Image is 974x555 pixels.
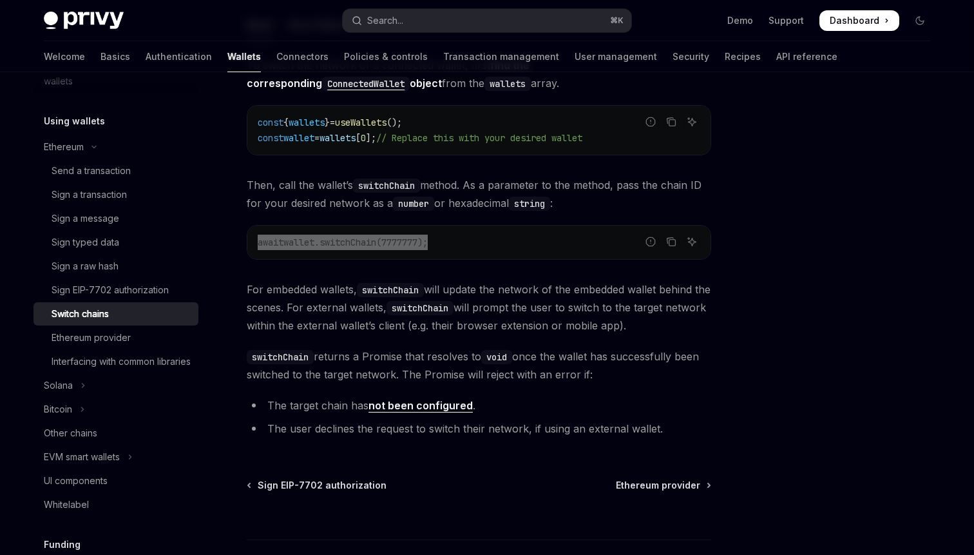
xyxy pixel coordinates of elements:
span: } [325,117,330,128]
a: User management [575,41,657,72]
div: Switch chains [52,306,109,322]
button: Toggle Ethereum section [33,135,198,159]
div: Sign a raw hash [52,258,119,274]
a: Wallets [227,41,261,72]
div: Send a transaction [52,163,131,179]
a: Connectors [276,41,329,72]
a: not been configured [368,399,473,413]
span: const [258,132,283,144]
span: await [258,237,283,248]
img: dark logo [44,12,124,30]
span: wallets [320,132,356,144]
span: returns a Promise that resolves to once the wallet has successfully been switched to the target n... [247,347,711,384]
span: wallet [283,237,314,248]
span: ); [417,237,428,248]
span: 0 [361,132,366,144]
a: find the correspondingConnectedWalletobject [247,59,530,90]
div: Sign a transaction [52,187,127,202]
span: To switch the network of a connected wallet, first from the array. [247,56,711,92]
button: Copy the contents from the code block [663,113,680,130]
div: Search... [367,13,403,28]
code: switchChain [387,301,454,315]
code: switchChain [353,179,420,193]
a: Recipes [725,41,761,72]
div: Whitelabel [44,497,89,512]
a: Support [769,14,804,27]
a: API reference [776,41,837,72]
button: Toggle Solana section [33,374,198,397]
a: Dashboard [819,10,899,31]
button: Copy the contents from the code block [663,233,680,250]
code: ConnectedWallet [322,77,410,91]
li: The user declines the request to switch their network, if using an external wallet. [247,420,711,438]
span: ( [376,237,381,248]
div: Solana [44,378,73,393]
h5: Using wallets [44,113,105,129]
span: Dashboard [830,14,879,27]
a: Welcome [44,41,85,72]
button: Report incorrect code [642,113,659,130]
a: UI components [33,469,198,492]
div: Ethereum provider [52,330,131,346]
a: Security [673,41,709,72]
code: switchChain [247,350,314,364]
code: switchChain [357,283,424,297]
a: Other chains [33,422,198,445]
button: Open search [343,9,631,32]
div: Ethereum [44,139,84,155]
button: Ask AI [683,113,700,130]
span: (); [387,117,402,128]
span: . [314,237,320,248]
button: Toggle Bitcoin section [33,398,198,421]
a: Ethereum provider [616,479,710,492]
span: ⌘ K [610,15,624,26]
code: void [481,350,512,364]
code: number [393,197,434,211]
span: switchChain [320,237,376,248]
a: Sign typed data [33,231,198,254]
a: Transaction management [443,41,559,72]
div: EVM smart wallets [44,449,120,465]
div: Sign a message [52,211,119,226]
span: Then, call the wallet’s method. As a parameter to the method, pass the chain ID for your desired ... [247,176,711,212]
li: The target chain has . [247,396,711,414]
div: Interfacing with common libraries [52,354,191,369]
button: Toggle dark mode [910,10,930,31]
code: string [509,197,550,211]
a: Demo [727,14,753,27]
button: Ask AI [683,233,700,250]
code: wallets [484,77,531,91]
a: Whitelabel [33,493,198,516]
a: Sign a transaction [33,183,198,206]
span: { [283,117,289,128]
div: Other chains [44,425,97,441]
a: Ethereum provider [33,326,198,349]
div: Sign typed data [52,235,119,250]
span: 7777777 [381,237,417,248]
button: Report incorrect code [642,233,659,250]
a: Sign a message [33,207,198,230]
div: Bitcoin [44,402,72,417]
a: Authentication [146,41,212,72]
span: useWallets [335,117,387,128]
span: = [330,117,335,128]
button: Toggle EVM smart wallets section [33,445,198,469]
a: Sign a raw hash [33,255,198,278]
span: Ethereum provider [616,479,700,492]
a: Sign EIP-7702 authorization [248,479,387,492]
span: wallets [289,117,325,128]
a: Send a transaction [33,159,198,182]
h5: Funding [44,537,81,552]
a: Sign EIP-7702 authorization [33,278,198,302]
span: // Replace this with your desired wallet [376,132,582,144]
span: ]; [366,132,376,144]
span: = [314,132,320,144]
span: const [258,117,283,128]
div: Sign EIP-7702 authorization [52,282,169,298]
a: Switch chains [33,302,198,326]
span: wallet [283,132,314,144]
span: [ [356,132,361,144]
a: Policies & controls [344,41,428,72]
div: UI components [44,473,108,489]
span: For embedded wallets, will update the network of the embedded wallet behind the scenes. For exter... [247,280,711,335]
